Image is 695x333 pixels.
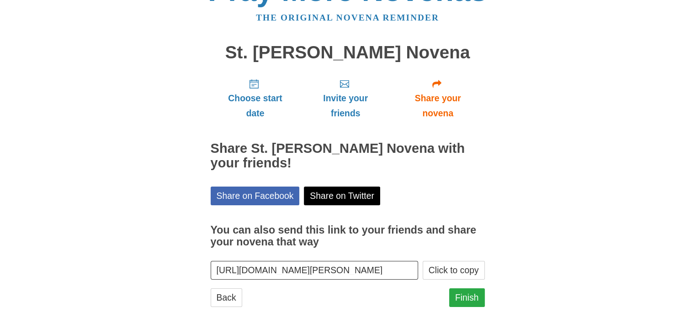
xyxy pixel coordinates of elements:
span: Choose start date [220,91,291,121]
a: Share your novena [391,71,485,125]
a: The original novena reminder [256,13,439,22]
a: Finish [449,288,485,307]
a: Share on Facebook [211,187,300,205]
h1: St. [PERSON_NAME] Novena [211,43,485,62]
h2: Share St. [PERSON_NAME] Novena with your friends! [211,141,485,171]
span: Share your novena [400,91,476,121]
span: Invite your friends [309,91,382,121]
a: Back [211,288,242,307]
button: Click to copy [423,261,485,280]
a: Share on Twitter [304,187,380,205]
h3: You can also send this link to your friends and share your novena that way [211,224,485,248]
a: Choose start date [211,71,300,125]
a: Invite your friends [300,71,391,125]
